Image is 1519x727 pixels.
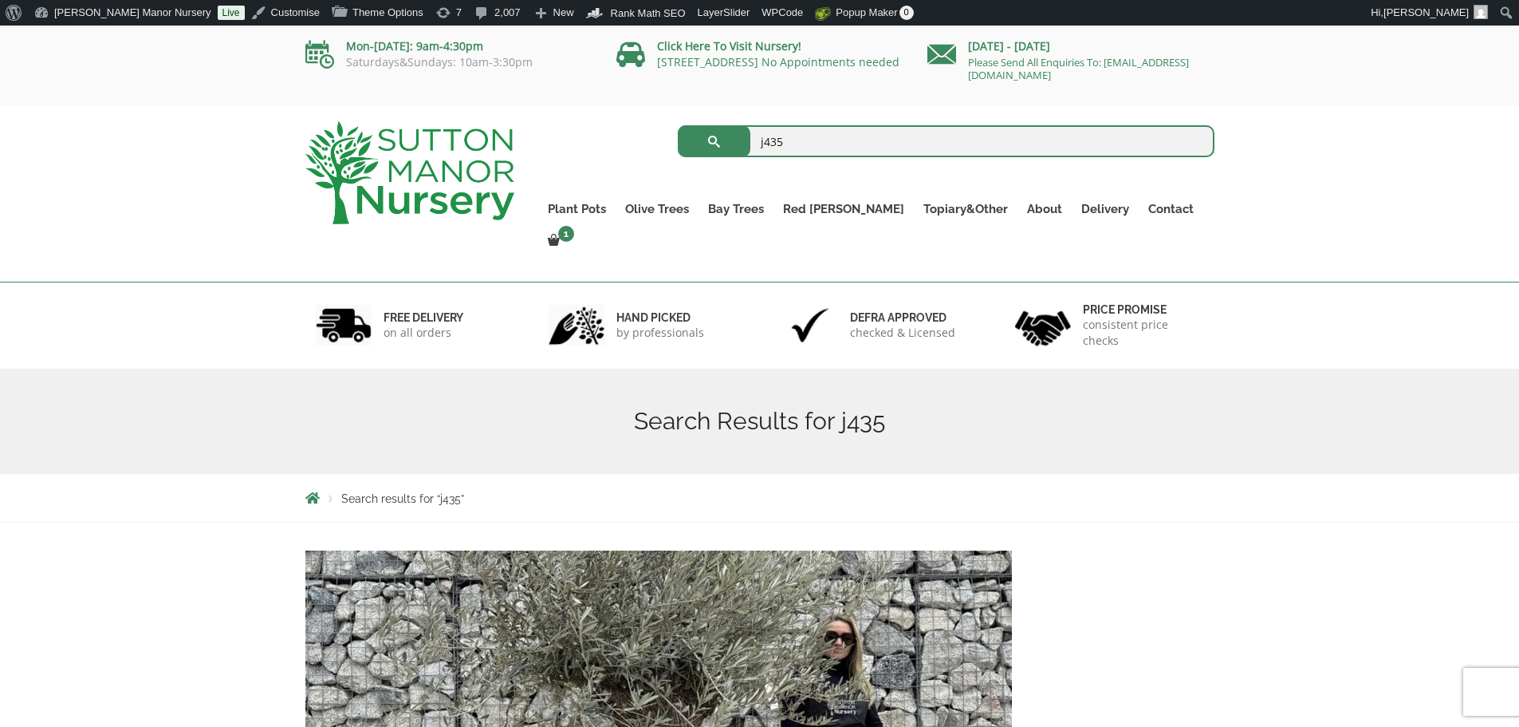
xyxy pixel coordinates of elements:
a: Red [PERSON_NAME] [773,198,914,220]
p: [DATE] - [DATE] [927,37,1214,56]
p: on all orders [384,325,463,341]
a: About [1017,198,1072,220]
a: Contact [1139,198,1203,220]
img: 1.jpg [316,305,372,346]
span: [PERSON_NAME] [1383,6,1469,18]
a: Live [218,6,245,20]
a: 1 [538,230,579,252]
img: 4.jpg [1015,301,1071,350]
nav: Breadcrumbs [305,492,1214,504]
a: Please Send All Enquiries To: [EMAIL_ADDRESS][DOMAIN_NAME] [968,55,1189,82]
h6: Defra approved [850,310,955,325]
a: Delivery [1072,198,1139,220]
span: Rank Math SEO [611,7,686,19]
a: Click Here To Visit Nursery! [657,38,801,53]
h6: hand picked [616,310,704,325]
h6: Price promise [1083,302,1204,317]
span: 0 [899,6,914,20]
a: Topiary&Other [914,198,1017,220]
a: Bay Trees [699,198,773,220]
p: Mon-[DATE]: 9am-4:30pm [305,37,592,56]
a: [STREET_ADDRESS] No Appointments needed [657,54,899,69]
a: Plant Pots [538,198,616,220]
p: Saturdays&Sundays: 10am-3:30pm [305,56,592,69]
a: Olive Trees [616,198,699,220]
h6: FREE DELIVERY [384,310,463,325]
span: Search results for “j435” [341,492,464,505]
p: by professionals [616,325,704,341]
span: 1 [558,226,574,242]
input: Search... [678,125,1214,157]
p: checked & Licensed [850,325,955,341]
img: logo [305,121,514,224]
img: 2.jpg [549,305,604,346]
p: consistent price checks [1083,317,1204,349]
h1: Search Results for j435 [305,407,1214,436]
img: 3.jpg [782,305,838,346]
